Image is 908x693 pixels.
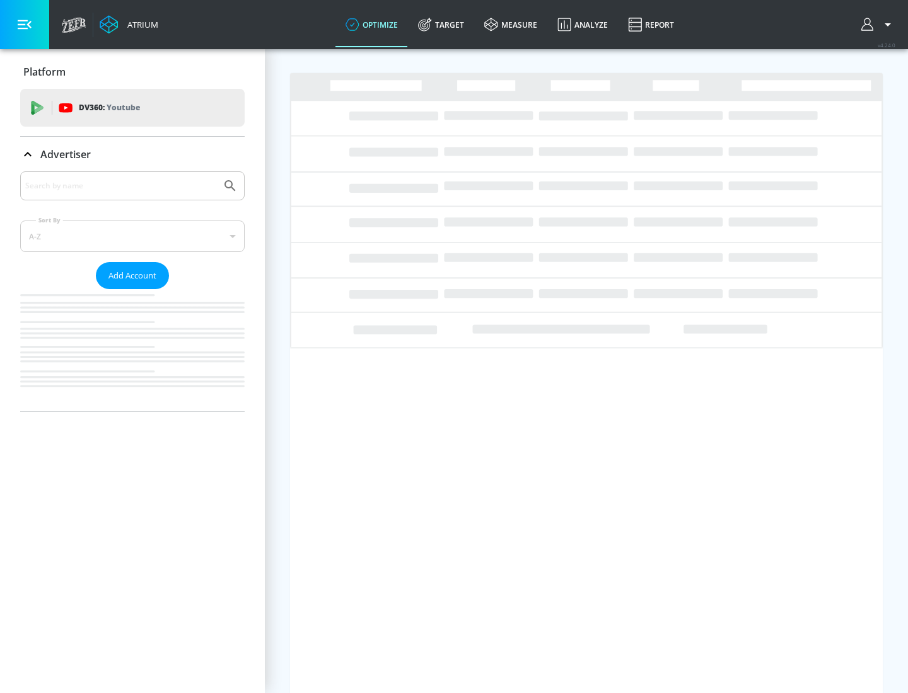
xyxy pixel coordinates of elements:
div: A-Z [20,220,245,252]
a: Atrium [100,15,158,34]
div: DV360: Youtube [20,89,245,127]
span: Add Account [108,268,156,283]
input: Search by name [25,178,216,194]
div: Advertiser [20,171,245,411]
a: measure [474,2,547,47]
span: v 4.24.0 [878,42,895,49]
div: Platform [20,54,245,89]
a: Report [618,2,684,47]
p: Youtube [107,101,140,114]
a: Target [408,2,474,47]
a: optimize [335,2,408,47]
label: Sort By [36,216,63,224]
div: Atrium [122,19,158,30]
p: Advertiser [40,147,91,161]
div: Advertiser [20,137,245,172]
a: Analyze [547,2,618,47]
nav: list of Advertiser [20,289,245,411]
p: Platform [23,65,66,79]
p: DV360: [79,101,140,115]
button: Add Account [96,262,169,289]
